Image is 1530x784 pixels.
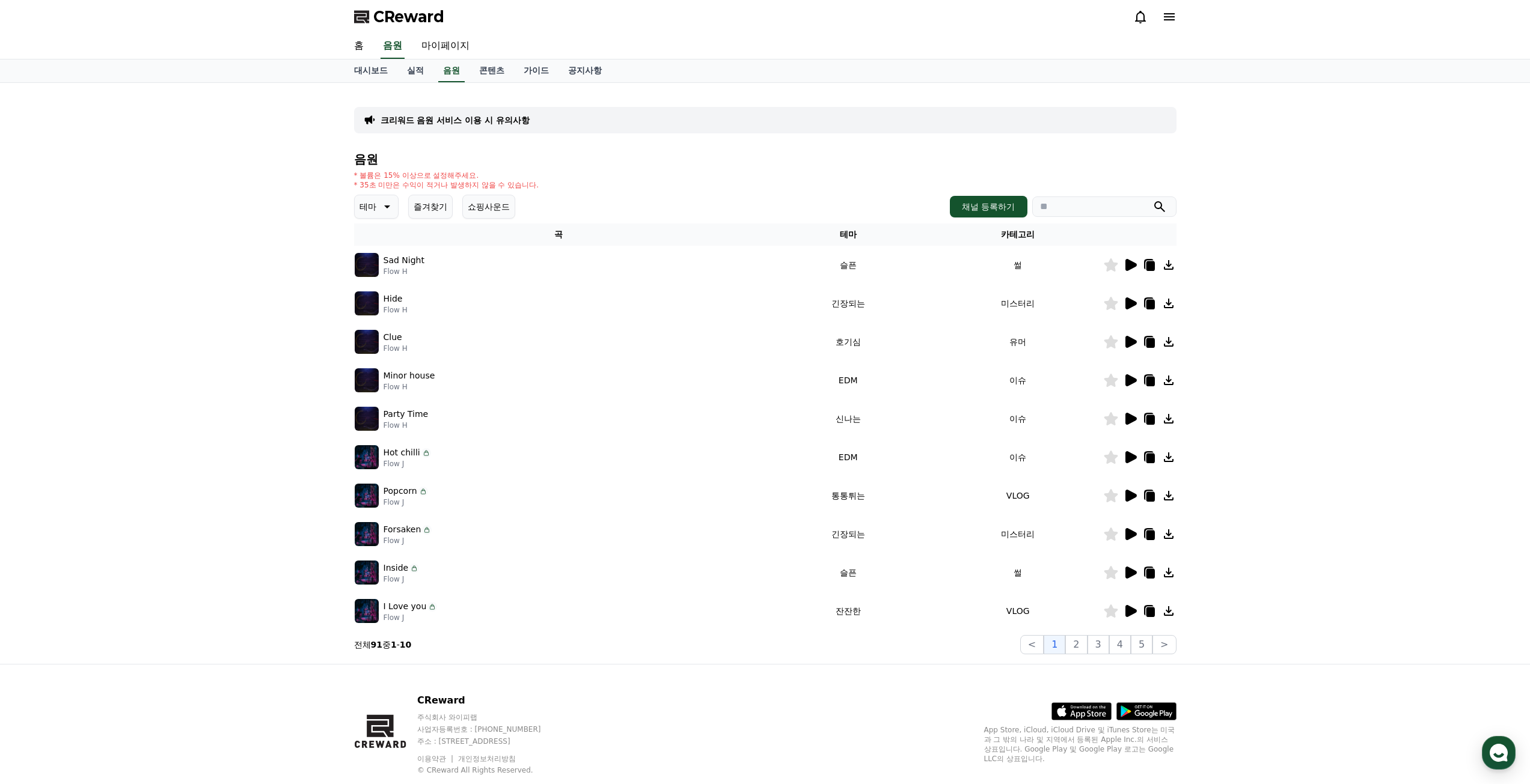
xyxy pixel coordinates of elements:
[384,613,438,622] p: Flow J
[933,553,1103,592] td: 썰
[933,323,1103,361] td: 유머
[355,291,379,315] img: music
[400,640,411,649] strong: 10
[384,305,408,315] p: Flow H
[384,536,432,545] p: Flow J
[384,293,403,305] p: Hide
[933,284,1103,323] td: 미스터리
[79,381,155,411] a: 대화
[186,399,200,409] span: 설정
[381,34,405,59] a: 음원
[384,421,429,430] p: Flow H
[355,484,379,508] img: music
[1044,635,1065,654] button: 1
[933,438,1103,476] td: 이슈
[384,574,420,584] p: Flow J
[355,599,379,623] img: music
[462,195,515,219] button: 쇼핑사운드
[355,330,379,354] img: music
[558,59,611,82] a: 공지사항
[417,737,564,746] p: 주소 : [STREET_ADDRESS]
[763,438,933,476] td: EDM
[384,562,409,574] p: Inside
[1020,635,1044,654] button: <
[384,331,402,344] p: Clue
[933,476,1103,515] td: VLOG
[360,198,376,215] p: 테마
[933,223,1103,246] th: 카테고리
[763,515,933,553] td: 긴장되는
[1152,635,1176,654] button: >
[408,195,453,219] button: 즐겨찾기
[763,476,933,515] td: 통통튀는
[354,180,539,190] p: * 35초 미만은 수익이 적거나 발생하지 않을 수 있습니다.
[763,323,933,361] td: 호기심
[384,485,417,497] p: Popcorn
[933,361,1103,400] td: 이슈
[763,361,933,400] td: EDM
[384,254,424,267] p: Sad Night
[984,725,1177,764] p: App Store, iCloud, iCloud Drive 및 iTunes Store는 미국과 그 밖의 나라 및 지역에서 등록된 Apple Inc.의 서비스 상표입니다. Goo...
[344,34,373,59] a: 홈
[412,34,479,59] a: 마이페이지
[381,114,530,126] a: 크리워드 음원 서비스 이용 시 유의사항
[110,400,124,409] span: 대화
[397,59,433,82] a: 실적
[763,246,933,284] td: 슬픈
[763,592,933,630] td: 잔잔한
[384,408,429,421] p: Party Time
[355,522,379,546] img: music
[1131,635,1152,654] button: 5
[355,368,379,392] img: music
[384,446,420,459] p: Hot chilli
[458,755,516,763] a: 개인정보처리방침
[438,59,465,82] a: 음원
[384,267,424,276] p: Flow H
[763,553,933,592] td: 슬픈
[38,399,45,409] span: 홈
[4,381,79,411] a: 홈
[763,284,933,323] td: 긴장되는
[417,713,564,722] p: 주식회사 와이피랩
[373,7,444,26] span: CReward
[763,223,933,246] th: 테마
[354,153,1177,166] h4: 음원
[344,59,397,82] a: 대시보드
[763,400,933,438] td: 신나는
[417,725,564,734] p: 사업자등록번호 : [PHONE_NUMBER]
[933,515,1103,553] td: 미스터리
[155,381,231,411] a: 설정
[384,459,431,469] p: Flow J
[391,640,397,649] strong: 1
[417,693,564,708] p: CReward
[384,600,427,613] p: I Love you
[950,196,1027,217] button: 채널 등록하기
[384,523,421,536] p: Forsaken
[355,253,379,277] img: music
[354,639,412,651] p: 전체 중 -
[354,7,444,26] a: CReward
[514,59,558,82] a: 가이드
[355,407,379,431] img: music
[384,497,428,507] p: Flow J
[355,445,379,469] img: music
[354,195,399,219] button: 테마
[470,59,514,82] a: 콘텐츠
[417,755,455,763] a: 이용약관
[354,223,763,246] th: 곡
[384,382,435,392] p: Flow H
[933,246,1103,284] td: 썰
[354,171,539,180] p: * 볼륨은 15% 이상으로 설정해주세요.
[1109,635,1131,654] button: 4
[384,344,408,353] p: Flow H
[371,640,382,649] strong: 91
[384,369,435,382] p: Minor house
[1088,635,1109,654] button: 3
[355,561,379,585] img: music
[1065,635,1087,654] button: 2
[933,400,1103,438] td: 이슈
[933,592,1103,630] td: VLOG
[417,765,564,775] p: © CReward All Rights Reserved.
